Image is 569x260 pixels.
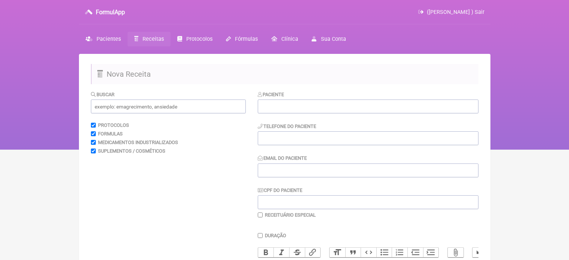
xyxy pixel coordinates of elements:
[407,248,423,257] button: Decrease Level
[219,32,264,46] a: Fórmulas
[96,9,125,16] h3: FormulApp
[265,212,316,218] label: Receituário Especial
[305,248,321,257] button: Link
[97,36,121,42] span: Pacientes
[321,36,346,42] span: Sua Conta
[98,131,123,137] label: Formulas
[98,148,165,154] label: Suplementos / Cosméticos
[235,36,258,42] span: Fórmulas
[265,233,286,238] label: Duração
[392,248,407,257] button: Numbers
[361,248,376,257] button: Code
[264,32,305,46] a: Clínica
[376,248,392,257] button: Bullets
[427,9,484,15] span: ([PERSON_NAME] ) Sair
[345,248,361,257] button: Quote
[273,248,289,257] button: Italic
[91,100,246,113] input: exemplo: emagrecimento, ansiedade
[258,248,274,257] button: Bold
[128,32,171,46] a: Receitas
[98,122,129,128] label: Protocolos
[281,36,298,42] span: Clínica
[258,92,284,97] label: Paciente
[91,92,115,97] label: Buscar
[186,36,212,42] span: Protocolos
[472,248,488,257] button: Undo
[258,123,316,129] label: Telefone do Paciente
[79,32,128,46] a: Pacientes
[423,248,439,257] button: Increase Level
[258,187,303,193] label: CPF do Paciente
[305,32,352,46] a: Sua Conta
[171,32,219,46] a: Protocolos
[258,155,307,161] label: Email do Paciente
[289,248,305,257] button: Strikethrough
[91,64,478,84] h2: Nova Receita
[330,248,345,257] button: Heading
[98,140,178,145] label: Medicamentos Industrializados
[418,9,484,15] a: ([PERSON_NAME] ) Sair
[448,248,464,257] button: Attach Files
[143,36,164,42] span: Receitas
